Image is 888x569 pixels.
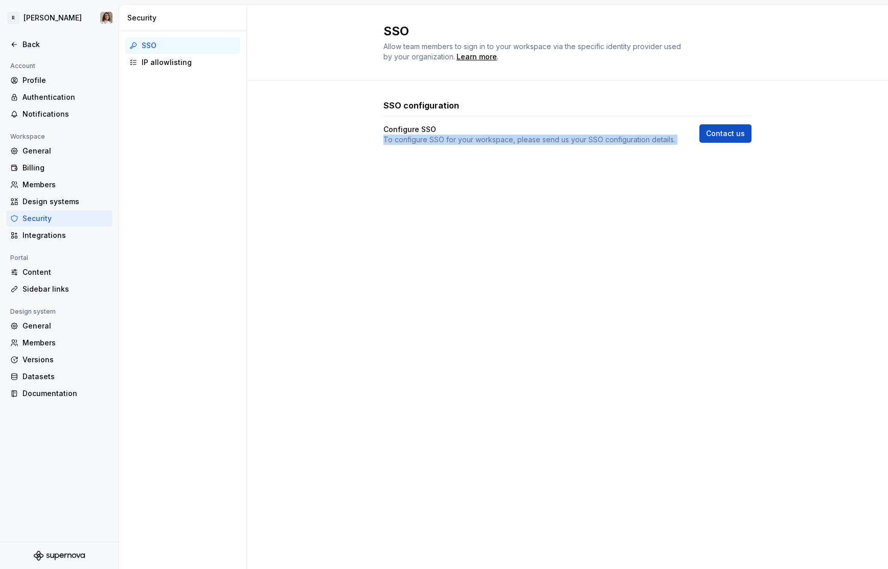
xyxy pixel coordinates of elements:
a: Learn more [457,52,497,62]
h3: SSO configuration [383,99,459,112]
a: General [6,318,112,334]
a: SSO [125,37,240,54]
a: Contact us [699,124,752,143]
div: Datasets [22,371,108,382]
svg: Supernova Logo [34,551,85,561]
div: Workspace [6,130,49,143]
a: Content [6,264,112,280]
div: Portal [6,252,32,264]
div: Integrations [22,230,108,240]
div: Design system [6,305,60,318]
div: Versions [22,355,108,365]
span: Allow team members to sign in to your workspace via the specific identity provider used by your o... [383,42,683,61]
span: Contact us [706,128,745,139]
a: Security [6,210,112,227]
button: R[PERSON_NAME]Sandrina pereira [2,7,117,29]
a: IP allowlisting [125,54,240,71]
a: Sidebar links [6,281,112,297]
div: Notifications [22,109,108,119]
h2: SSO [383,23,739,39]
div: Members [22,338,108,348]
div: Content [22,267,108,277]
h4: Configure SSO [383,124,436,135]
div: Security [127,13,242,23]
div: Account [6,60,39,72]
div: General [22,321,108,331]
a: Integrations [6,227,112,244]
a: Datasets [6,368,112,385]
div: Security [22,213,108,224]
a: Versions [6,352,112,368]
div: [PERSON_NAME] [24,13,82,23]
a: Members [6,335,112,351]
div: SSO [142,40,236,51]
div: Back [22,39,108,50]
a: Profile [6,72,112,89]
div: General [22,146,108,156]
a: Authentication [6,89,112,105]
a: Design systems [6,193,112,210]
div: R [7,12,19,24]
p: To configure SSO for your workspace, please send us your SSO configuration details. [383,135,675,145]
a: Billing [6,160,112,176]
a: General [6,143,112,159]
span: . [455,53,498,61]
div: Members [22,180,108,190]
div: IP allowlisting [142,57,236,68]
a: Notifications [6,106,112,122]
div: Billing [22,163,108,173]
div: Profile [22,75,108,85]
a: Members [6,177,112,193]
img: Sandrina pereira [100,12,112,24]
div: Authentication [22,92,108,102]
div: Design systems [22,196,108,207]
div: Sidebar links [22,284,108,294]
div: Documentation [22,388,108,399]
a: Back [6,36,112,53]
a: Documentation [6,385,112,402]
